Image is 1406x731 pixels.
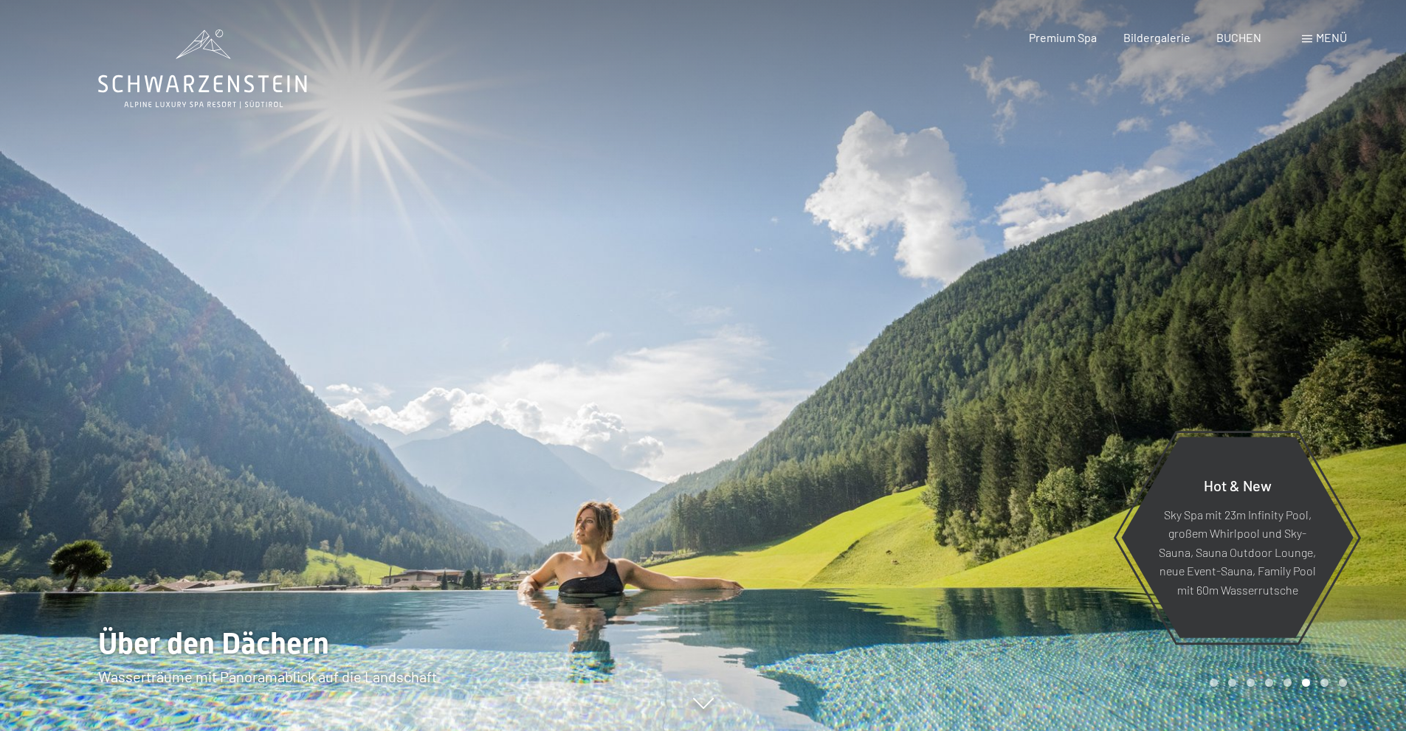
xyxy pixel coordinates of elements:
[1283,679,1292,687] div: Carousel Page 5
[1339,679,1347,687] div: Carousel Page 8
[1204,476,1272,493] span: Hot & New
[1228,679,1236,687] div: Carousel Page 2
[1302,679,1310,687] div: Carousel Page 6 (Current Slide)
[1210,679,1218,687] div: Carousel Page 1
[1316,30,1347,44] span: Menü
[1265,679,1273,687] div: Carousel Page 4
[1029,30,1097,44] a: Premium Spa
[1120,436,1354,639] a: Hot & New Sky Spa mit 23m Infinity Pool, großem Whirlpool und Sky-Sauna, Sauna Outdoor Lounge, ne...
[1247,679,1255,687] div: Carousel Page 3
[1216,30,1261,44] a: BUCHEN
[1157,505,1317,599] p: Sky Spa mit 23m Infinity Pool, großem Whirlpool und Sky-Sauna, Sauna Outdoor Lounge, neue Event-S...
[1123,30,1190,44] a: Bildergalerie
[1205,679,1347,687] div: Carousel Pagination
[1320,679,1329,687] div: Carousel Page 7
